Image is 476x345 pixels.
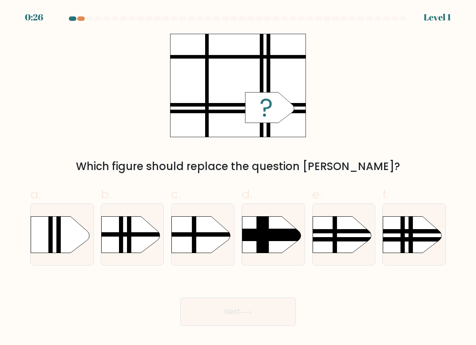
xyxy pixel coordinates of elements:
[101,186,111,203] span: b.
[180,297,296,326] button: Next
[25,11,43,24] div: 0:26
[382,186,389,203] span: f.
[242,186,252,203] span: d.
[312,186,322,203] span: e.
[171,186,181,203] span: c.
[36,159,440,174] div: Which figure should replace the question [PERSON_NAME]?
[30,186,41,203] span: a.
[424,11,451,24] div: Level 1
